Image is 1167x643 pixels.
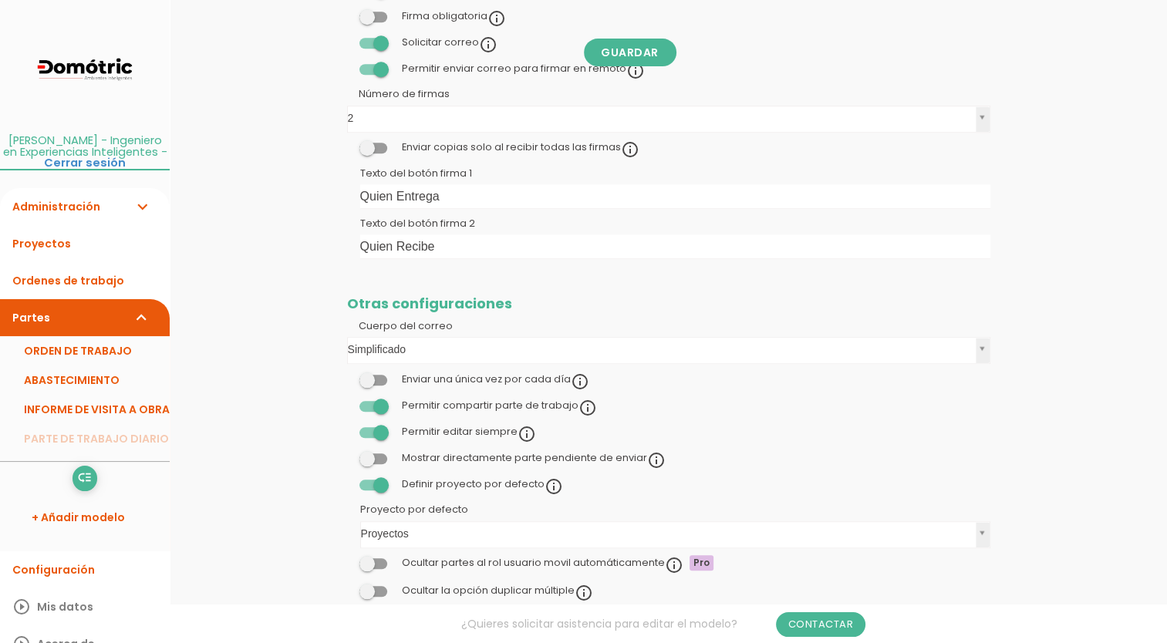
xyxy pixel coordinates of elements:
[73,466,97,490] a: low_priority
[402,62,645,75] label: Permitir enviar correo para firmar en remoto
[360,167,472,180] label: Texto del botón firma 1
[571,372,589,391] i: info_outline
[575,584,593,602] i: info_outline
[584,39,676,66] a: Guardar
[77,466,92,490] i: low_priority
[402,372,589,385] label: Enviar una única vez por cada día
[44,155,126,170] a: Cerrar sesión
[776,612,866,637] a: Contactar
[360,503,468,517] label: Proyecto por defecto
[347,87,508,101] label: Número de firmas
[487,9,506,28] i: info_outline
[402,399,597,412] label: Permitir compartir parte de trabajo
[348,338,990,363] a: Simplificado
[647,451,666,470] i: info_outline
[402,477,563,490] label: Definir proyecto por defecto
[8,499,162,536] a: + Añadir modelo
[626,62,645,80] i: info_outline
[133,188,151,225] i: expand_more
[347,319,508,333] label: Cuerpo del correo
[402,35,497,49] label: Solicitar correo
[665,556,683,574] i: info_outline
[402,425,536,438] label: Permitir editar siempre
[133,299,151,336] i: expand_more
[621,140,639,159] i: info_outline
[479,35,497,54] i: info_outline
[361,522,970,546] span: Proyectos
[27,12,143,127] img: itcons-logo
[578,399,597,417] i: info_outline
[518,425,536,443] i: info_outline
[402,451,666,464] label: Mostrar directamente parte pendiente de enviar
[402,140,639,153] label: Enviar copias solo al recibir todas las firmas
[348,106,970,130] span: 2
[348,106,990,132] a: 2
[361,522,990,547] a: Proyectos
[690,555,713,571] span: Pro
[170,604,1157,643] div: ¿Quieres solicitar asistencia para editar el modelo?
[402,556,686,569] label: Ocultar partes al rol usuario movil automáticamente
[347,296,990,311] h2: Otras configuraciones
[545,477,563,496] i: info_outline
[360,217,475,231] label: Texto del botón firma 2
[348,338,970,362] span: Simplificado
[402,9,506,22] label: Firma obligatoria
[12,588,31,625] i: play_circle_outline
[402,584,593,597] label: Ocultar la opción duplicar múltiple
